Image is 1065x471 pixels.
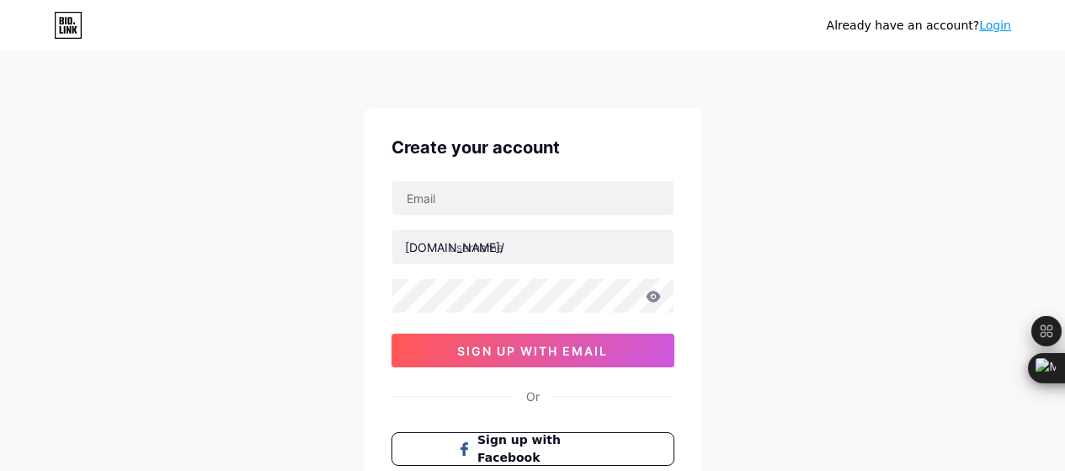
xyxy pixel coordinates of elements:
[979,19,1011,32] a: Login
[477,431,608,467] span: Sign up with Facebook
[391,432,674,466] button: Sign up with Facebook
[827,17,1011,35] div: Already have an account?
[391,135,674,160] div: Create your account
[392,230,674,264] input: username
[405,238,504,256] div: [DOMAIN_NAME]/
[457,344,608,358] span: sign up with email
[391,334,674,367] button: sign up with email
[392,181,674,215] input: Email
[526,388,540,405] div: Or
